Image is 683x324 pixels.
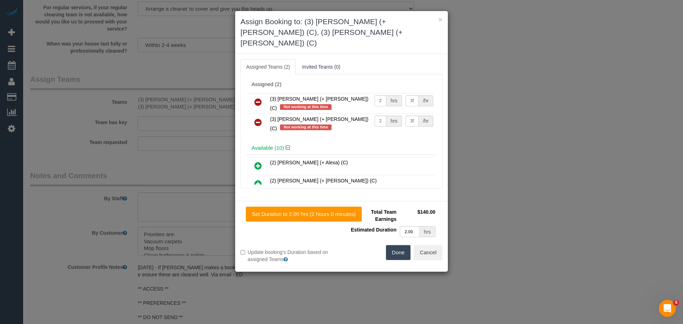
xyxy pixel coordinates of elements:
button: Done [386,245,411,260]
td: $140.00 [398,207,437,224]
div: hrs [420,226,435,237]
a: Invited Teams (0) [296,59,346,74]
a: Assigned Teams (2) [240,59,296,74]
span: (2) [PERSON_NAME] (+ [PERSON_NAME]) (C) [270,178,377,184]
div: /hr [419,95,433,106]
button: Set Duration to 2.00 hrs (2 hours 0 minutes) [246,207,362,222]
h3: Assign Booking to: (3) [PERSON_NAME] (+ [PERSON_NAME]) (C), (3) [PERSON_NAME] (+ [PERSON_NAME]) (C) [240,16,443,48]
iframe: Intercom live chat [659,300,676,317]
span: Not working at this time [280,124,332,130]
span: (3) [PERSON_NAME] (+ [PERSON_NAME]) (C) [270,116,369,131]
div: /hr [419,116,433,127]
div: hrs [386,116,402,127]
button: Cancel [414,245,443,260]
td: Total Team Earnings [347,207,398,224]
span: Estimated Duration [351,227,396,233]
h4: Available (10) [252,145,431,151]
span: (3) [PERSON_NAME] (+ [PERSON_NAME]) (C) [270,96,369,111]
span: Not working at this time [280,104,332,110]
div: hrs [386,95,402,106]
span: 5 [673,300,679,306]
input: Update booking's Duration based on assigned Teams [240,250,245,255]
label: Update booking's Duration based on assigned Teams [240,249,336,263]
div: Assigned (2) [252,81,431,87]
span: (2) [PERSON_NAME] (+ Alexa) (C) [270,160,348,165]
button: × [438,16,443,23]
